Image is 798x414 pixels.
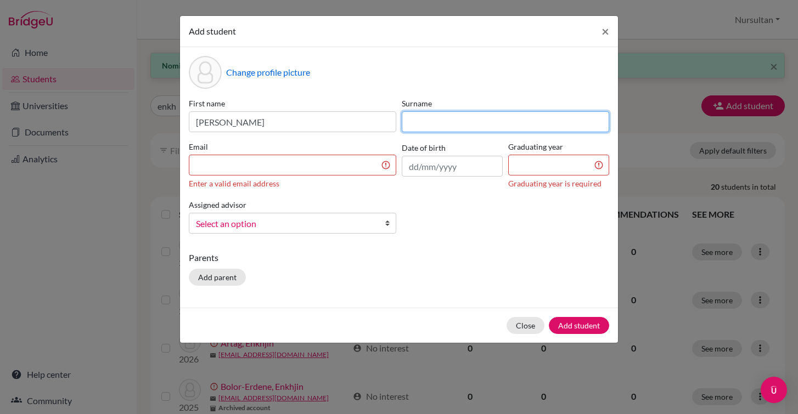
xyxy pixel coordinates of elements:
input: dd/mm/yyyy [402,156,503,177]
div: Open Intercom Messenger [761,377,787,403]
label: First name [189,98,396,109]
button: Add student [549,317,609,334]
label: Surname [402,98,609,109]
div: Profile picture [189,56,222,89]
label: Date of birth [402,142,446,154]
p: Parents [189,251,609,264]
span: Add student [189,26,236,36]
label: Assigned advisor [189,199,246,211]
label: Email [189,141,396,152]
div: Enter a valid email address [189,178,396,189]
span: × [602,23,609,39]
button: Add parent [189,269,246,286]
span: Select an option [196,217,375,231]
button: Close [593,16,618,47]
button: Close [507,317,544,334]
div: Graduating year is required [508,178,609,189]
label: Graduating year [508,141,609,152]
